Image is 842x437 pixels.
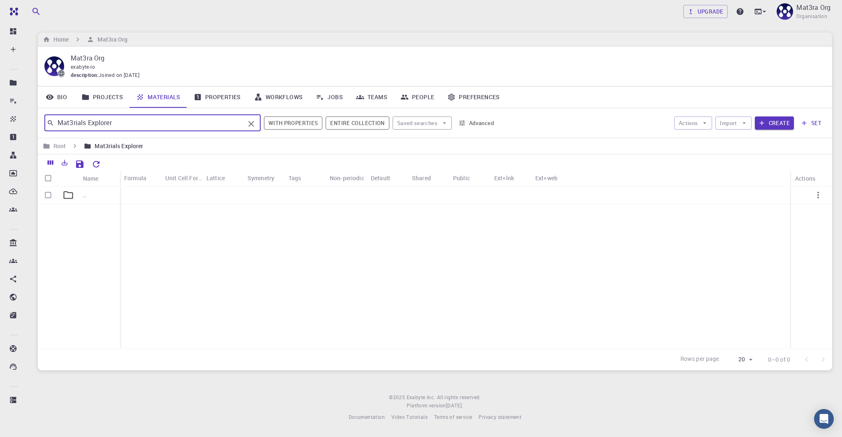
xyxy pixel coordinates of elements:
[75,86,130,108] a: Projects
[243,170,285,186] div: Symmetry
[367,170,408,186] div: Default
[494,170,514,186] div: Ext+lnk
[408,170,449,186] div: Shared
[479,413,521,421] a: Privacy statement
[446,402,463,409] span: [DATE] .
[248,86,310,108] a: Workflows
[124,170,146,186] div: Formula
[7,7,18,16] img: logo
[437,393,481,402] span: All rights reserved.
[50,142,66,151] h6: Root
[83,170,99,186] div: Name
[91,142,143,151] h6: Mat3rials Explorer
[449,170,490,186] div: Public
[71,63,95,70] span: exabyte-io
[796,2,830,12] p: Mat3ra Org
[797,116,826,130] button: set
[206,170,225,186] div: Lattice
[391,413,428,421] a: Video Tutorials
[777,3,793,20] img: Mat3ra Org
[58,156,72,169] button: Export
[796,12,827,21] span: Organisation
[795,170,815,186] div: Actions
[309,86,349,108] a: Jobs
[79,170,120,186] div: Name
[680,355,721,364] p: Rows per page:
[791,170,832,186] div: Actions
[41,142,829,151] nav: breadcrumb
[455,116,498,130] button: Advanced
[245,117,258,130] button: Clear
[58,170,79,186] div: Icon
[490,170,531,186] div: Ext+lnk
[683,5,728,18] button: Upgrade
[83,191,86,199] p: ..
[371,170,390,186] div: Default
[814,409,834,429] div: Open Intercom Messenger
[407,394,435,400] span: Exabyte Inc.
[71,71,99,79] span: description :
[264,116,323,130] span: Show only materials with calculated properties
[326,116,389,130] span: Filter throughout whole library including sets (folders)
[479,414,521,420] span: Privacy statement
[41,35,129,44] nav: breadcrumb
[441,86,506,108] a: Preferences
[326,116,389,130] button: Entire collection
[768,356,790,364] p: 0–0 of 0
[202,170,243,186] div: Lattice
[724,353,755,365] div: 20
[130,86,187,108] a: Materials
[434,414,472,420] span: Terms of service
[349,413,385,421] a: Documentation
[165,170,202,186] div: Unit Cell Formula
[389,393,406,402] span: © 2025
[446,402,463,410] a: [DATE].
[349,86,394,108] a: Teams
[187,86,248,108] a: Properties
[44,156,58,169] button: Columns
[94,35,127,44] h6: Mat3ra Org
[50,35,69,44] h6: Home
[674,116,712,130] button: Actions
[71,53,819,63] p: Mat3ra Org
[161,170,202,186] div: Unit Cell Formula
[289,170,301,186] div: Tags
[120,170,161,186] div: Formula
[264,116,323,130] button: With properties
[72,156,88,172] button: Save Explorer Settings
[99,71,139,79] span: Joined on [DATE]
[393,116,452,130] button: Saved searches
[248,170,274,186] div: Symmetry
[715,116,751,130] button: Import
[330,170,364,186] div: Non-periodic
[285,170,326,186] div: Tags
[453,170,470,186] div: Public
[412,170,431,186] div: Shared
[755,116,794,130] button: Create
[38,86,75,108] a: Bio
[394,86,441,108] a: People
[349,414,385,420] span: Documentation
[535,170,557,186] div: Ext+web
[531,170,572,186] div: Ext+web
[391,414,428,420] span: Video Tutorials
[407,393,435,402] a: Exabyte Inc.
[407,402,446,410] span: Platform version
[434,413,472,421] a: Terms of service
[326,170,367,186] div: Non-periodic
[88,156,104,172] button: Reset Explorer Settings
